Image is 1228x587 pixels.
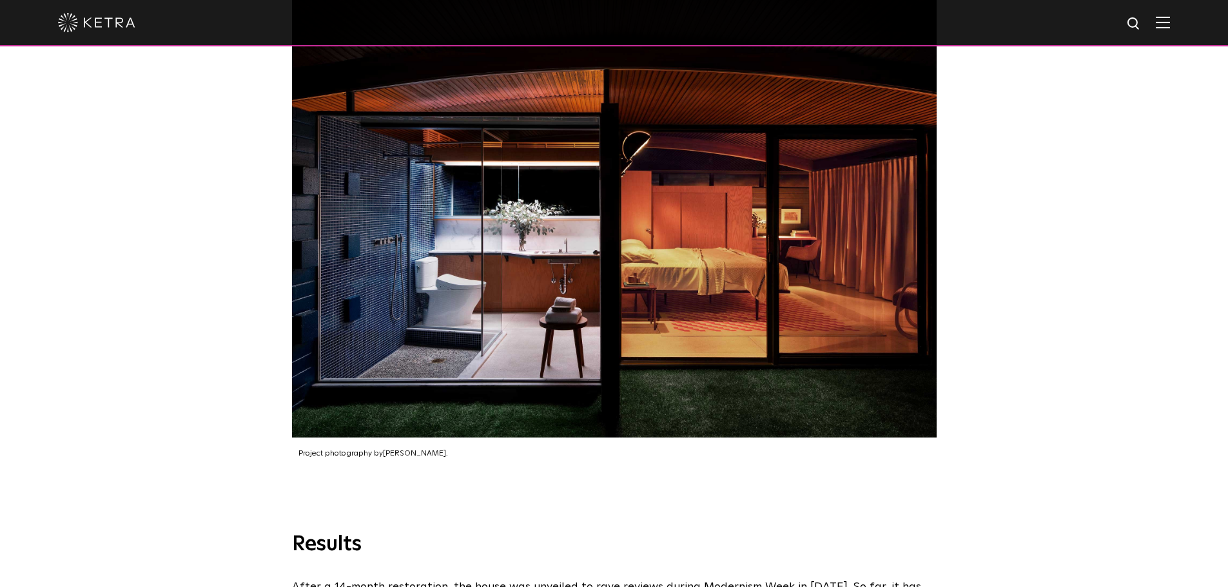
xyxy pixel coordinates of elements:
img: search icon [1126,16,1142,32]
span: [PERSON_NAME] [383,450,446,457]
p: Project photography by . [298,447,937,461]
h3: Results [292,532,937,559]
img: Hamburger%20Nav.svg [1156,16,1170,28]
img: ketra-logo-2019-white [58,13,135,32]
